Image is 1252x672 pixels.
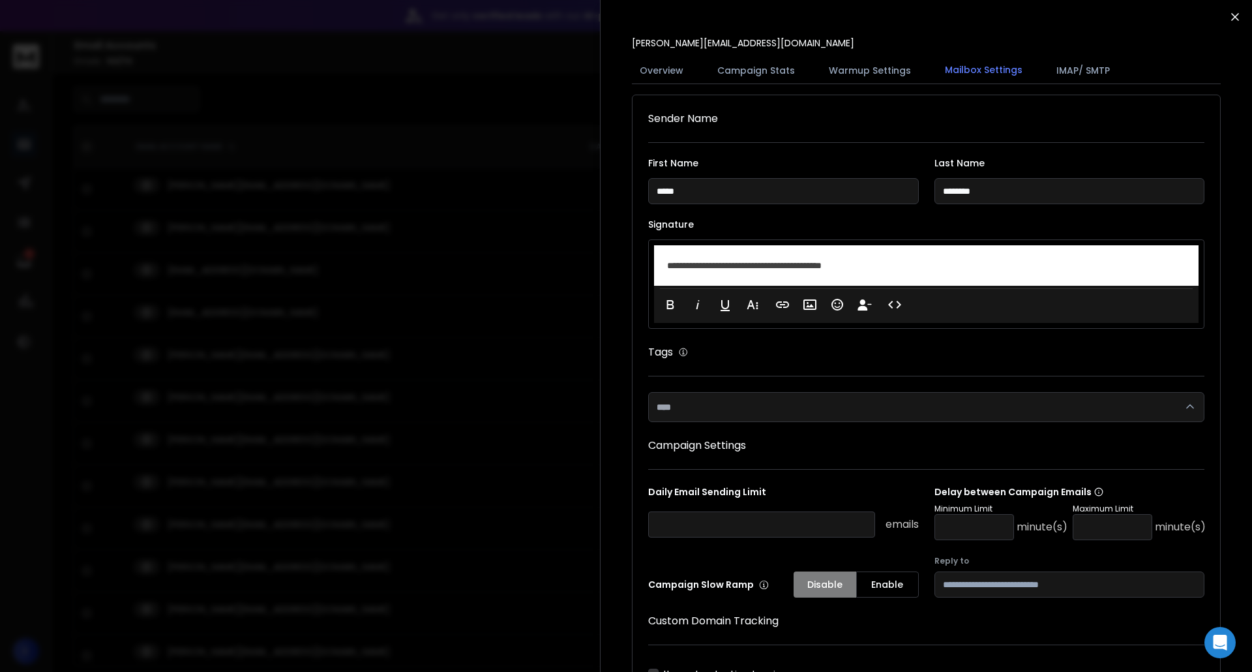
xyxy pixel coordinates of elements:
[937,55,1030,85] button: Mailbox Settings
[648,578,769,591] p: Campaign Slow Ramp
[648,485,919,504] p: Daily Email Sending Limit
[648,613,1204,629] h1: Custom Domain Tracking
[709,56,803,85] button: Campaign Stats
[1017,519,1067,535] p: minute(s)
[1155,519,1206,535] p: minute(s)
[770,292,795,318] button: Insert Link (Ctrl+K)
[1049,56,1118,85] button: IMAP/ SMTP
[648,159,919,168] label: First Name
[934,485,1206,498] p: Delay between Campaign Emails
[882,292,907,318] button: Code View
[648,344,673,360] h1: Tags
[685,292,710,318] button: Italic (Ctrl+I)
[648,438,1204,453] h1: Campaign Settings
[797,292,822,318] button: Insert Image (Ctrl+P)
[632,37,854,50] p: [PERSON_NAME][EMAIL_ADDRESS][DOMAIN_NAME]
[713,292,738,318] button: Underline (Ctrl+U)
[1073,504,1206,514] p: Maximum Limit
[934,556,1205,566] label: Reply to
[794,572,856,598] button: Disable
[632,56,691,85] button: Overview
[740,292,765,318] button: More Text
[821,56,919,85] button: Warmup Settings
[658,292,683,318] button: Bold (Ctrl+B)
[648,220,1204,229] label: Signature
[1204,627,1236,658] div: Open Intercom Messenger
[856,572,919,598] button: Enable
[934,159,1205,168] label: Last Name
[934,504,1067,514] p: Minimum Limit
[886,517,919,532] p: emails
[648,111,1204,127] h1: Sender Name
